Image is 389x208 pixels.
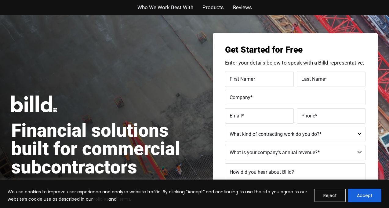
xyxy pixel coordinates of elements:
[233,3,252,12] a: Reviews
[225,60,365,65] p: Enter your details below to speak with a Billd representative.
[11,121,194,176] h1: Financial solutions built for commercial subcontractors
[225,46,365,54] h3: Get Started for Free
[8,188,310,203] p: We use cookies to improve user experience and analyze website traffic. By clicking “Accept” and c...
[230,169,294,175] span: How did you hear about Billd?
[348,189,381,202] button: Accept
[230,113,242,118] span: Email
[301,76,325,82] span: Last Name
[314,189,346,202] button: Reject
[93,196,108,202] a: Policies
[202,3,224,12] a: Products
[117,196,130,202] a: Terms
[137,3,193,12] a: Who We Work Best With
[301,113,315,118] span: Phone
[230,76,253,82] span: First Name
[230,94,250,100] span: Company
